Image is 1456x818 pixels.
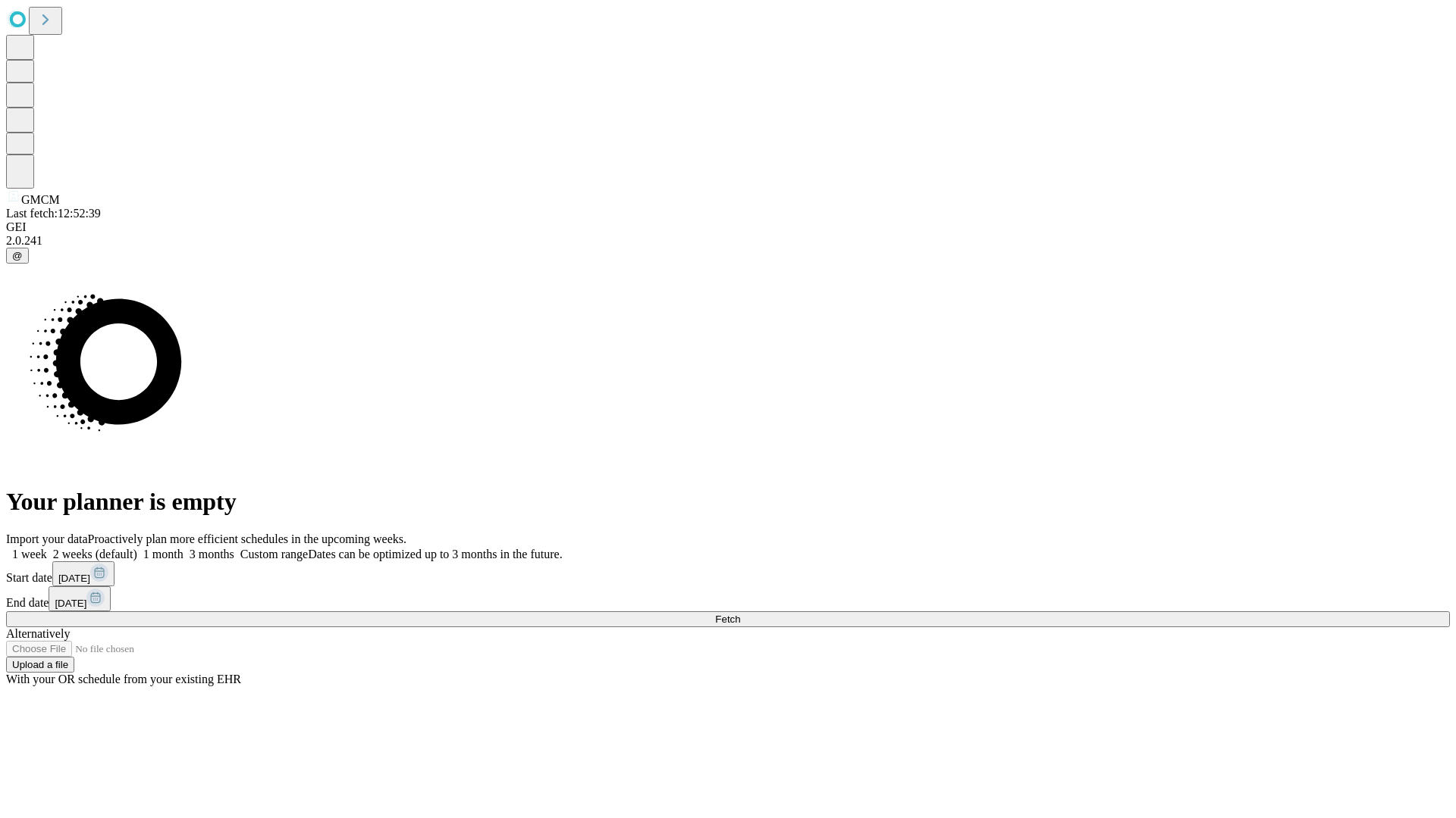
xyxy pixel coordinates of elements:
[12,548,47,560] span: 1 week
[6,207,101,220] span: Last fetch: 12:52:39
[240,548,308,560] span: Custom range
[88,532,406,545] span: Proactively plan more efficient schedules in the upcoming weeks.
[53,548,137,560] span: 2 weeks (default)
[190,548,234,560] span: 3 months
[12,250,23,261] span: @
[6,657,74,673] button: Upload a file
[715,613,740,625] span: Fetch
[6,611,1450,627] button: Fetch
[6,488,1450,516] h1: Your planner is empty
[6,248,29,264] button: @
[49,586,111,611] button: [DATE]
[6,627,70,640] span: Alternatively
[6,586,1450,611] div: End date
[6,532,88,545] span: Import your data
[308,548,562,560] span: Dates can be optimized up to 3 months in the future.
[143,548,184,560] span: 1 month
[52,561,115,586] button: [DATE]
[6,234,1450,248] div: 2.0.241
[21,193,60,206] span: GMCM
[58,573,90,584] span: [DATE]
[6,220,1450,234] div: GEI
[55,598,86,609] span: [DATE]
[6,561,1450,586] div: Start date
[6,673,241,685] span: With your OR schedule from your existing EHR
